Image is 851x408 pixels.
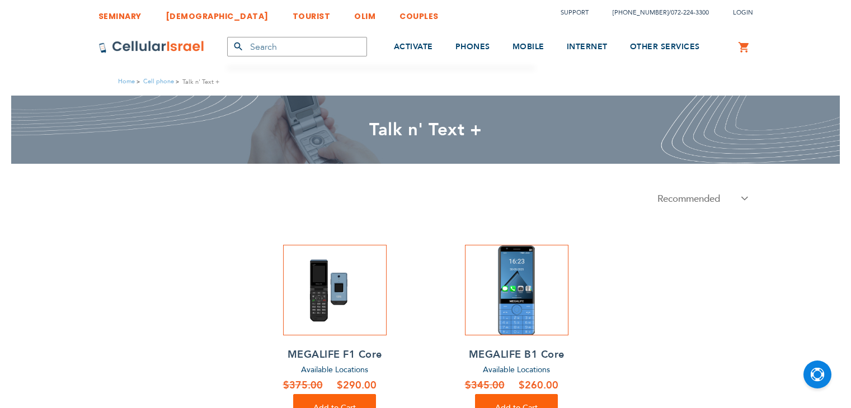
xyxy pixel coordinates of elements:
[98,40,205,54] img: Cellular Israel Logo
[465,378,505,392] span: $345.00
[472,245,561,335] img: MEGALIFE B1 Core
[601,4,709,21] li: /
[733,8,753,17] span: Login
[182,77,219,87] strong: Talk n' Text +
[519,378,558,392] span: $260.00
[567,41,608,52] span: INTERNET
[465,377,568,394] a: $260.00 $345.00
[290,245,379,335] img: MEGALIFE F1 Core
[613,8,669,17] a: [PHONE_NUMBER]
[98,3,142,23] a: SEMINARY
[649,192,753,206] select: . . . .
[354,3,375,23] a: OLIM
[337,378,377,392] span: $290.00
[227,37,367,56] input: Search
[399,3,439,23] a: COUPLES
[118,77,135,86] a: Home
[369,118,482,141] span: Talk n' Text +
[394,41,433,52] span: ACTIVATE
[465,347,568,363] a: MEGALIFE B1 Core
[283,347,387,363] a: MEGALIFE F1 Core
[166,3,269,23] a: [DEMOGRAPHIC_DATA]
[630,41,700,52] span: OTHER SERVICES
[301,364,368,375] a: Available Locations
[671,8,709,17] a: 072-224-3300
[455,41,490,52] span: PHONES
[513,26,544,68] a: MOBILE
[630,26,700,68] a: OTHER SERVICES
[143,77,174,86] a: Cell phone
[394,26,433,68] a: ACTIVATE
[561,8,589,17] a: Support
[283,377,387,394] a: $290.00 $375.00
[455,26,490,68] a: PHONES
[293,3,331,23] a: TOURIST
[283,378,323,392] span: $375.00
[513,41,544,52] span: MOBILE
[567,26,608,68] a: INTERNET
[483,364,550,375] a: Available Locations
